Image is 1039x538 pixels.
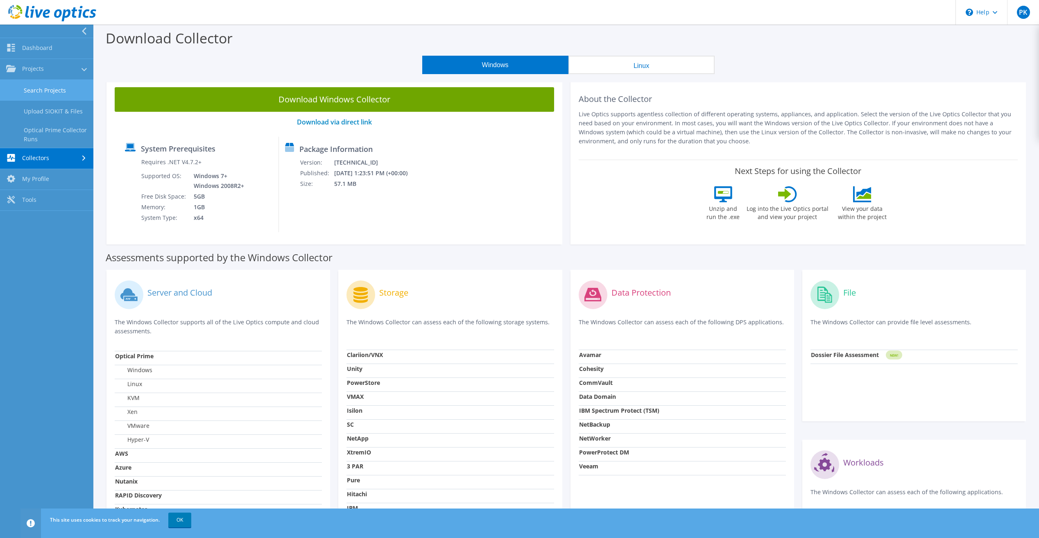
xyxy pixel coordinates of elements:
[115,436,149,444] label: Hyper-V
[300,179,334,189] td: Size:
[168,513,191,527] a: OK
[188,171,246,191] td: Windows 7+ Windows 2008R2+
[746,202,829,221] label: Log into the Live Optics portal and view your project
[141,158,201,166] label: Requires .NET V4.7.2+
[347,476,360,484] strong: Pure
[115,408,138,416] label: Xen
[347,407,362,414] strong: Isilon
[141,171,188,191] td: Supported OS:
[347,434,369,442] strong: NetApp
[347,504,358,512] strong: IBM
[704,202,742,221] label: Unzip and run the .exe
[347,420,354,428] strong: SC
[115,505,147,513] strong: Kubernetes
[568,56,715,74] button: Linux
[579,448,629,456] strong: PowerProtect DM
[735,166,861,176] label: Next Steps for using the Collector
[422,56,568,74] button: Windows
[115,87,554,112] a: Download Windows Collector
[106,253,333,262] label: Assessments supported by the Windows Collector
[299,145,373,153] label: Package Information
[810,318,1018,335] p: The Windows Collector can provide file level assessments.
[579,110,1018,146] p: Live Optics supports agentless collection of different operating systems, appliances, and applica...
[115,366,152,374] label: Windows
[297,118,372,127] a: Download via direct link
[579,379,613,387] strong: CommVault
[579,351,601,359] strong: Avamar
[347,365,362,373] strong: Unity
[347,448,371,456] strong: XtremIO
[115,491,162,499] strong: RAPID Discovery
[188,191,246,202] td: 5GB
[147,289,212,297] label: Server and Cloud
[843,289,856,297] label: File
[579,393,616,400] strong: Data Domain
[334,157,419,168] td: [TECHNICAL_ID]
[334,168,419,179] td: [DATE] 1:23:51 PM (+00:00)
[188,202,246,212] td: 1GB
[115,450,128,457] strong: AWS
[115,318,322,336] p: The Windows Collector supports all of the Live Optics compute and cloud assessments.
[579,318,786,335] p: The Windows Collector can assess each of the following DPS applications.
[890,353,898,357] tspan: NEW!
[115,477,138,485] strong: Nutanix
[188,212,246,223] td: x64
[115,394,140,402] label: KVM
[346,318,554,335] p: The Windows Collector can assess each of the following storage systems.
[141,202,188,212] td: Memory:
[334,179,419,189] td: 57.1 MB
[106,29,233,47] label: Download Collector
[300,157,334,168] td: Version:
[115,352,154,360] strong: Optical Prime
[1017,6,1030,19] span: PK
[115,422,149,430] label: VMware
[50,516,160,523] span: This site uses cookies to track your navigation.
[833,202,892,221] label: View your data within the project
[966,9,973,16] svg: \n
[811,351,879,359] strong: Dossier File Assessment
[579,420,610,428] strong: NetBackup
[115,380,142,388] label: Linux
[347,490,367,498] strong: Hitachi
[141,145,215,153] label: System Prerequisites
[347,393,364,400] strong: VMAX
[141,191,188,202] td: Free Disk Space:
[347,351,383,359] strong: Clariion/VNX
[579,434,611,442] strong: NetWorker
[579,365,604,373] strong: Cohesity
[141,212,188,223] td: System Type:
[579,94,1018,104] h2: About the Collector
[379,289,408,297] label: Storage
[579,462,598,470] strong: Veeam
[300,168,334,179] td: Published:
[115,463,131,471] strong: Azure
[810,488,1018,504] p: The Windows Collector can assess each of the following applications.
[347,379,380,387] strong: PowerStore
[843,459,884,467] label: Workloads
[611,289,671,297] label: Data Protection
[579,407,659,414] strong: IBM Spectrum Protect (TSM)
[347,462,363,470] strong: 3 PAR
